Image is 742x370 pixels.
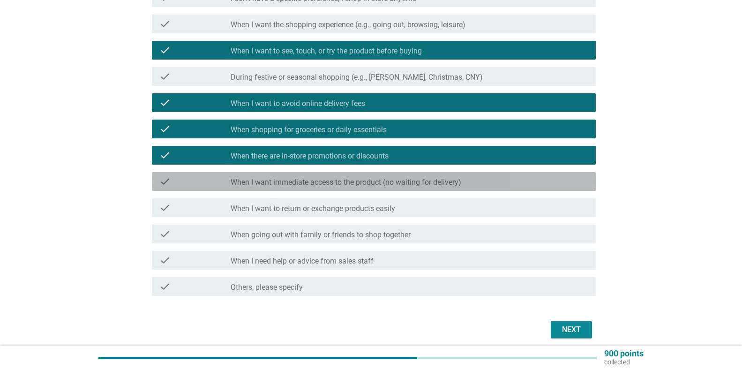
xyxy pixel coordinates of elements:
[231,283,303,292] label: Others, please specify
[231,20,465,30] label: When I want the shopping experience (e.g., going out, browsing, leisure)
[159,255,171,266] i: check
[231,46,422,56] label: When I want to see, touch, or try the product before buying
[231,73,483,82] label: During festive or seasonal shopping (e.g., [PERSON_NAME], Christmas, CNY)
[159,71,171,82] i: check
[231,178,461,187] label: When I want immediate access to the product (no waiting for delivery)
[159,176,171,187] i: check
[231,125,387,135] label: When shopping for groceries or daily essentials
[558,324,585,335] div: Next
[159,123,171,135] i: check
[604,358,644,366] p: collected
[231,99,365,108] label: When I want to avoid online delivery fees
[159,45,171,56] i: check
[604,349,644,358] p: 900 points
[231,204,395,213] label: When I want to return or exchange products easily
[159,150,171,161] i: check
[231,257,374,266] label: When I need help or advice from sales staff
[159,18,171,30] i: check
[159,228,171,240] i: check
[551,321,592,338] button: Next
[231,151,389,161] label: When there are in-store promotions or discounts
[159,202,171,213] i: check
[231,230,411,240] label: When going out with family or friends to shop together
[159,97,171,108] i: check
[159,281,171,292] i: check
